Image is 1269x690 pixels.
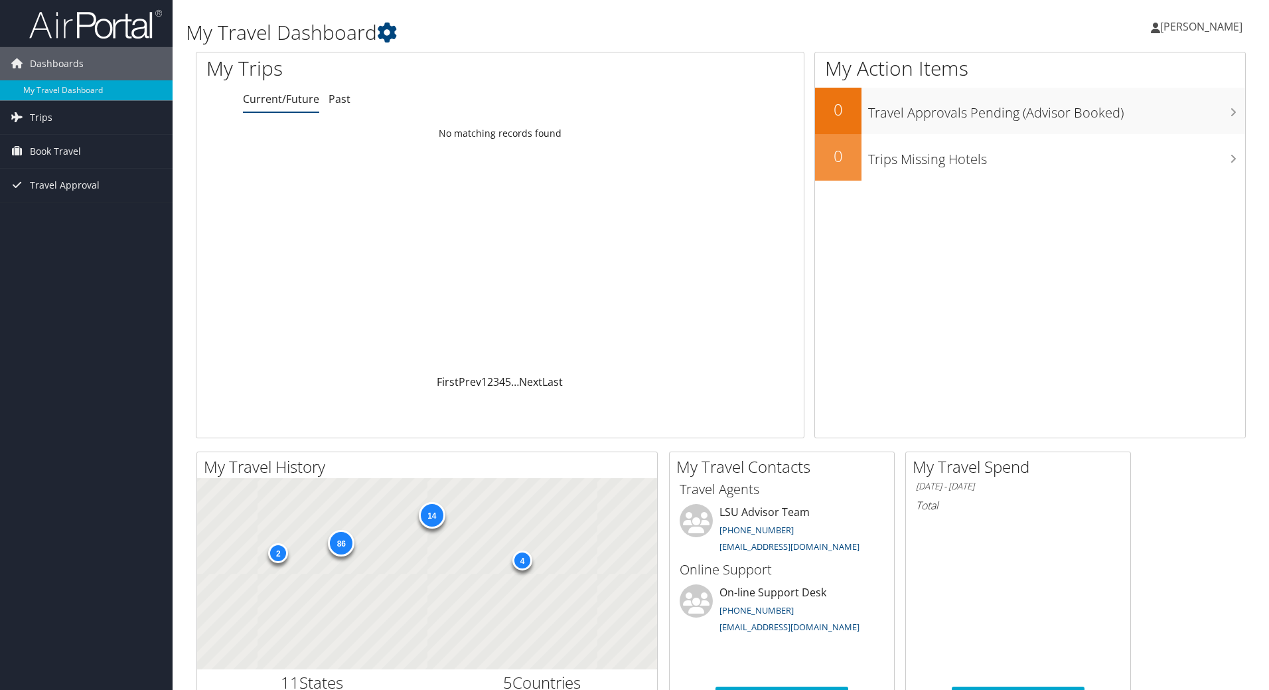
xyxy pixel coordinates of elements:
h2: 0 [815,98,861,121]
a: Next [519,375,542,389]
h6: Total [916,498,1120,513]
h3: Travel Agents [680,480,884,499]
span: Travel Approval [30,169,100,202]
a: Current/Future [243,92,319,106]
td: No matching records found [196,122,804,145]
h2: My Travel History [204,456,657,478]
h1: My Action Items [815,54,1245,82]
div: 86 [328,530,354,557]
a: [EMAIL_ADDRESS][DOMAIN_NAME] [719,541,859,553]
a: First [437,375,459,389]
h1: My Trips [206,54,541,82]
a: 0Trips Missing Hotels [815,134,1245,181]
div: 4 [512,551,532,570]
h2: My Travel Contacts [676,456,894,478]
a: 4 [499,375,505,389]
h2: My Travel Spend [913,456,1130,478]
span: … [511,375,519,389]
img: airportal-logo.png [29,9,162,40]
h1: My Travel Dashboard [186,19,899,46]
a: Last [542,375,563,389]
li: On-line Support Desk [673,584,891,639]
span: Book Travel [30,135,81,168]
div: 2 [268,543,288,563]
span: [PERSON_NAME] [1160,19,1242,34]
h3: Online Support [680,561,884,579]
span: Trips [30,101,52,134]
h3: Trips Missing Hotels [868,143,1245,169]
h2: 0 [815,145,861,167]
span: Dashboards [30,47,84,80]
div: 14 [418,502,445,529]
a: 3 [493,375,499,389]
a: 5 [505,375,511,389]
a: 0Travel Approvals Pending (Advisor Booked) [815,88,1245,134]
a: [PHONE_NUMBER] [719,604,794,616]
a: [EMAIL_ADDRESS][DOMAIN_NAME] [719,621,859,633]
h6: [DATE] - [DATE] [916,480,1120,493]
a: Past [329,92,350,106]
a: [PERSON_NAME] [1151,7,1256,46]
li: LSU Advisor Team [673,504,891,559]
a: Prev [459,375,481,389]
a: [PHONE_NUMBER] [719,524,794,536]
a: 2 [487,375,493,389]
a: 1 [481,375,487,389]
h3: Travel Approvals Pending (Advisor Booked) [868,97,1245,122]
